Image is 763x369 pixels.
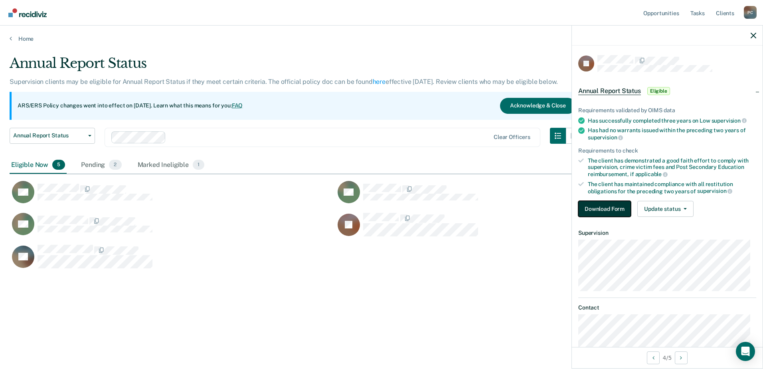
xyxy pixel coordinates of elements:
[335,212,661,244] div: CaseloadOpportunityCell-02486710
[10,181,335,212] div: CaseloadOpportunityCell-02277886
[588,157,756,178] div: The client has demonstrated a good faith effort to comply with supervision, crime victim fees and...
[79,157,123,174] div: Pending
[373,78,385,85] a: here
[675,351,688,364] button: Next Opportunity
[578,230,756,236] dt: Supervision
[10,244,335,276] div: CaseloadOpportunityCell-02577210
[588,181,756,194] div: The client has maintained compliance with all restitution obligations for the preceding two years of
[232,102,243,109] a: FAQ
[578,107,756,114] div: Requirements validated by OIMS data
[13,132,85,139] span: Annual Report Status
[588,127,756,141] div: Has had no warrants issued within the preceding two years of
[736,342,755,361] div: Open Intercom Messenger
[647,87,670,95] span: Eligible
[744,6,757,19] button: Profile dropdown button
[578,87,641,95] span: Annual Report Status
[52,160,65,170] span: 5
[10,157,67,174] div: Eligible Now
[10,78,557,85] p: Supervision clients may be eligible for Annual Report Status if they meet certain criteria. The o...
[637,201,694,217] button: Update status
[8,8,47,17] img: Recidiviz
[578,201,631,217] button: Download Form
[193,160,204,170] span: 1
[572,347,763,368] div: 4 / 5
[10,212,335,244] div: CaseloadOpportunityCell-03390976
[494,134,530,141] div: Clear officers
[578,147,756,154] div: Requirements to check
[588,117,756,124] div: Has successfully completed three years on Low
[697,188,732,194] span: supervision
[578,201,634,217] a: Navigate to form link
[18,102,243,110] p: ARS/ERS Policy changes went into effect on [DATE]. Learn what this means for you:
[588,134,623,141] span: supervision
[572,78,763,104] div: Annual Report StatusEligible
[109,160,121,170] span: 2
[712,117,747,124] span: supervision
[10,35,753,42] a: Home
[635,171,668,177] span: applicable
[578,304,756,311] dt: Contact
[647,351,660,364] button: Previous Opportunity
[500,98,576,114] button: Acknowledge & Close
[136,157,206,174] div: Marked Ineligible
[335,181,661,212] div: CaseloadOpportunityCell-00987216
[10,55,582,78] div: Annual Report Status
[744,6,757,19] div: P C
